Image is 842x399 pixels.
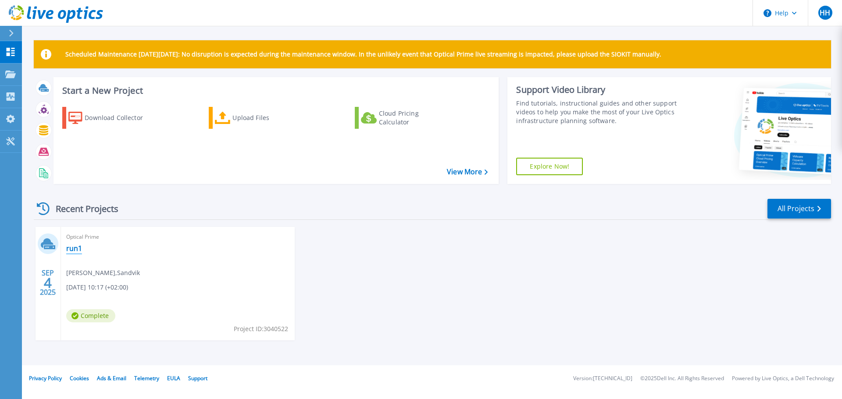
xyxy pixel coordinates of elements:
[447,168,488,176] a: View More
[44,279,52,286] span: 4
[62,86,488,95] h3: Start a New Project
[209,107,307,129] a: Upload Files
[70,374,89,382] a: Cookies
[732,376,834,381] li: Powered by Live Optics, a Dell Technology
[516,158,583,175] a: Explore Now!
[234,324,288,334] span: Project ID: 3040522
[66,268,140,278] span: [PERSON_NAME] , Sandvik
[640,376,724,381] li: © 2025 Dell Inc. All Rights Reserved
[34,198,130,219] div: Recent Projects
[66,232,289,242] span: Optical Prime
[66,309,115,322] span: Complete
[66,244,82,253] a: run1
[66,282,128,292] span: [DATE] 10:17 (+02:00)
[232,109,303,127] div: Upload Files
[188,374,207,382] a: Support
[379,109,449,127] div: Cloud Pricing Calculator
[820,9,830,16] span: HH
[767,199,831,219] a: All Projects
[39,267,56,299] div: SEP 2025
[167,374,180,382] a: EULA
[516,84,681,95] div: Support Video Library
[97,374,126,382] a: Ads & Email
[65,51,661,58] p: Scheduled Maintenance [DATE][DATE]: No disruption is expected during the maintenance window. In t...
[573,376,632,381] li: Version: [TECHNICAL_ID]
[29,374,62,382] a: Privacy Policy
[85,109,155,127] div: Download Collector
[516,99,681,125] div: Find tutorials, instructional guides and other support videos to help you make the most of your L...
[134,374,159,382] a: Telemetry
[355,107,453,129] a: Cloud Pricing Calculator
[62,107,160,129] a: Download Collector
